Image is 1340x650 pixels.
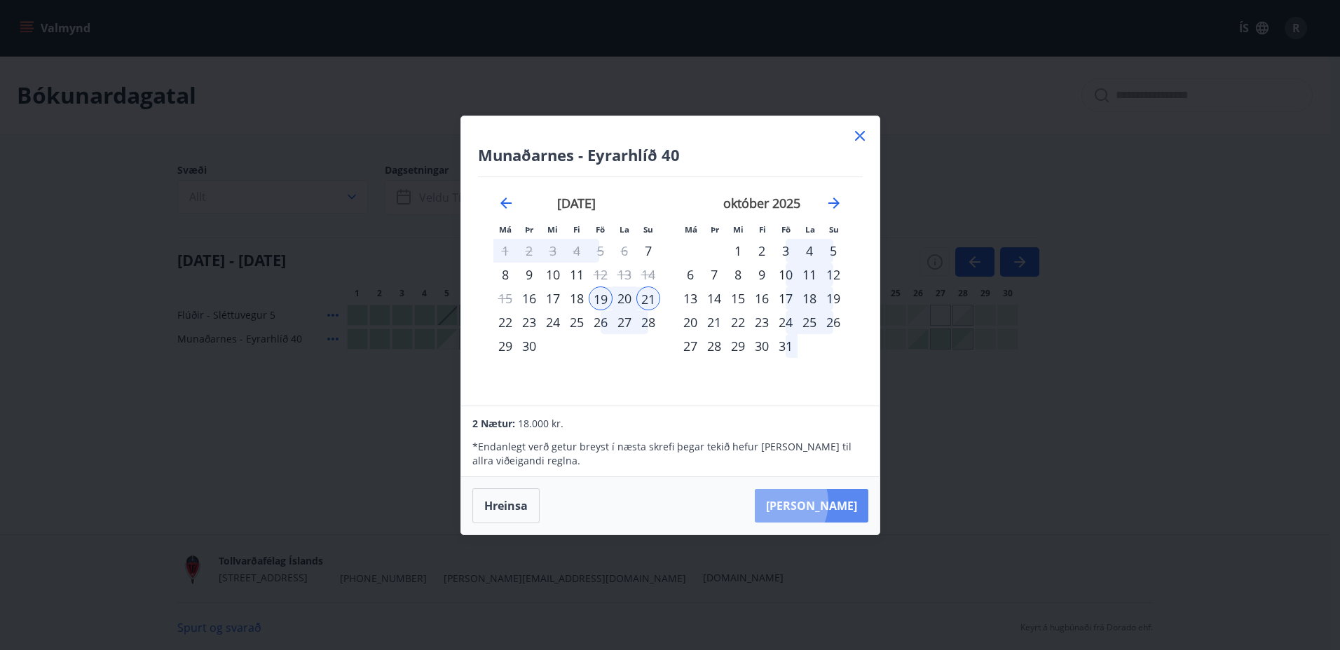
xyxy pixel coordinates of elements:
[478,144,863,165] h4: Munaðarnes - Eyrarhlíð 40
[774,310,798,334] div: 24
[636,310,660,334] div: 28
[678,310,702,334] td: Choose mánudagur, 20. október 2025 as your check-in date. It’s available.
[517,334,541,358] td: Choose þriðjudagur, 30. september 2025 as your check-in date. It’s available.
[821,263,845,286] div: 12
[620,224,629,235] small: La
[726,334,750,358] div: 29
[750,334,774,358] div: 30
[493,334,517,358] td: Choose mánudagur, 29. september 2025 as your check-in date. It’s available.
[517,239,541,263] td: Choose þriðjudagur, 2. september 2025 as your check-in date. It’s available.
[493,263,517,286] div: 8
[821,286,845,310] div: 19
[493,334,517,358] div: 29
[821,239,845,263] div: 5
[613,263,636,286] td: Not available. laugardagur, 13. september 2025
[499,224,512,235] small: Má
[573,224,580,235] small: Fi
[678,286,702,310] div: 13
[565,310,589,334] div: 25
[643,224,653,235] small: Su
[750,263,774,286] div: 9
[774,286,798,310] div: 17
[636,239,660,263] td: Choose sunnudagur, 7. september 2025 as your check-in date. It’s available.
[723,195,800,212] strong: október 2025
[774,334,798,358] div: 31
[726,310,750,334] td: Choose miðvikudagur, 22. október 2025 as your check-in date. It’s available.
[589,286,613,310] td: Selected as start date. föstudagur, 19. september 2025
[821,239,845,263] td: Choose sunnudagur, 5. október 2025 as your check-in date. It’s available.
[726,239,750,263] div: 1
[821,263,845,286] td: Choose sunnudagur, 12. október 2025 as your check-in date. It’s available.
[493,239,517,263] td: Choose mánudagur, 1. september 2025 as your check-in date. It’s available.
[702,334,726,358] div: 28
[589,286,613,310] div: 19
[798,310,821,334] td: Choose laugardagur, 25. október 2025 as your check-in date. It’s available.
[613,286,636,310] td: Selected. laugardagur, 20. september 2025
[517,310,541,334] div: 23
[702,286,726,310] td: Choose þriðjudagur, 14. október 2025 as your check-in date. It’s available.
[798,263,821,286] div: 11
[589,263,613,286] div: Aðeins útritun í boði
[774,310,798,334] td: Choose föstudagur, 24. október 2025 as your check-in date. It’s available.
[678,334,702,358] td: Choose mánudagur, 27. október 2025 as your check-in date. It’s available.
[525,224,533,235] small: Þr
[726,263,750,286] div: 8
[821,310,845,334] div: 26
[774,334,798,358] td: Choose föstudagur, 31. október 2025 as your check-in date. It’s available.
[636,263,660,286] td: Not available. sunnudagur, 14. september 2025
[613,310,636,334] div: 27
[678,286,702,310] td: Choose mánudagur, 13. október 2025 as your check-in date. It’s available.
[750,239,774,263] td: Choose fimmtudagur, 2. október 2025 as your check-in date. It’s available.
[636,239,660,263] div: Aðeins innritun í boði
[541,310,565,334] td: Choose miðvikudagur, 24. september 2025 as your check-in date. It’s available.
[472,488,540,523] button: Hreinsa
[750,239,774,263] div: 2
[613,286,636,310] div: 20
[774,239,798,263] div: 3
[493,310,517,334] div: 22
[702,310,726,334] div: 21
[565,286,589,310] div: 18
[541,310,565,334] div: 24
[636,286,660,310] div: 21
[541,263,565,286] div: 10
[702,334,726,358] td: Choose þriðjudagur, 28. október 2025 as your check-in date. It’s available.
[750,334,774,358] td: Choose fimmtudagur, 30. október 2025 as your check-in date. It’s available.
[541,239,565,263] td: Choose miðvikudagur, 3. september 2025 as your check-in date. It’s available.
[821,286,845,310] td: Choose sunnudagur, 19. október 2025 as your check-in date. It’s available.
[805,224,815,235] small: La
[726,286,750,310] td: Choose miðvikudagur, 15. október 2025 as your check-in date. It’s available.
[472,440,868,468] p: * Endanlegt verð getur breyst í næsta skrefi þegar tekið hefur [PERSON_NAME] til allra viðeigandi...
[678,334,702,358] div: 27
[798,286,821,310] div: 18
[750,263,774,286] td: Choose fimmtudagur, 9. október 2025 as your check-in date. It’s available.
[821,310,845,334] td: Choose sunnudagur, 26. október 2025 as your check-in date. It’s available.
[596,224,605,235] small: Fö
[493,310,517,334] td: Choose mánudagur, 22. september 2025 as your check-in date. It’s available.
[589,310,613,334] div: 26
[565,310,589,334] td: Choose fimmtudagur, 25. september 2025 as your check-in date. It’s available.
[702,263,726,286] td: Choose þriðjudagur, 7. október 2025 as your check-in date. It’s available.
[678,263,702,286] td: Choose mánudagur, 6. október 2025 as your check-in date. It’s available.
[565,286,589,310] td: Choose fimmtudagur, 18. september 2025 as your check-in date. It’s available.
[774,263,798,286] div: 10
[589,310,613,334] td: Choose föstudagur, 26. september 2025 as your check-in date. It’s available.
[726,286,750,310] div: 15
[774,286,798,310] td: Choose föstudagur, 17. október 2025 as your check-in date. It’s available.
[498,195,514,212] div: Move backward to switch to the previous month.
[733,224,744,235] small: Mi
[798,263,821,286] td: Choose laugardagur, 11. október 2025 as your check-in date. It’s available.
[685,224,697,235] small: Má
[750,286,774,310] td: Choose fimmtudagur, 16. október 2025 as your check-in date. It’s available.
[565,239,589,263] td: Choose fimmtudagur, 4. september 2025 as your check-in date. It’s available.
[702,310,726,334] td: Choose þriðjudagur, 21. október 2025 as your check-in date. It’s available.
[750,286,774,310] div: 16
[613,239,636,263] td: Not available. laugardagur, 6. september 2025
[829,224,839,235] small: Su
[826,195,842,212] div: Move forward to switch to the next month.
[589,239,613,263] td: Choose föstudagur, 5. september 2025 as your check-in date. It’s available.
[798,239,821,263] td: Choose laugardagur, 4. október 2025 as your check-in date. It’s available.
[517,334,541,358] div: 30
[517,263,541,286] div: 9
[565,263,589,286] div: 11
